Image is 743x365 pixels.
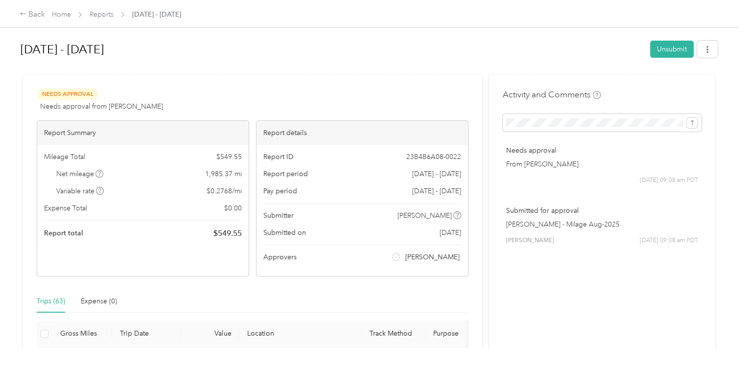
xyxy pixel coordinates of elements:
[688,310,743,365] iframe: Everlance-gr Chat Button Frame
[20,9,45,21] div: Back
[506,145,698,156] p: Needs approval
[52,320,112,347] th: Gross Miles
[362,320,425,347] th: Track Method
[640,176,698,185] span: [DATE] 09:08 am PDT
[263,152,294,162] span: Report ID
[263,186,297,196] span: Pay period
[37,89,98,100] span: Needs Approval
[44,203,87,213] span: Expense Total
[406,152,461,162] span: 23B4B6A08-0022
[506,236,554,245] span: [PERSON_NAME]
[506,159,698,169] p: From [PERSON_NAME]
[506,219,698,229] p: [PERSON_NAME] - Milage Aug-2025
[397,210,452,221] span: [PERSON_NAME]
[56,186,104,196] span: Variable rate
[412,186,461,196] span: [DATE] - [DATE]
[263,210,294,221] span: Submitter
[21,38,643,61] h1: Aug 1 - 31, 2025
[440,228,461,238] span: [DATE]
[263,169,308,179] span: Report period
[412,169,461,179] span: [DATE] - [DATE]
[224,203,242,213] span: $ 0.00
[216,152,242,162] span: $ 549.55
[503,89,601,101] h4: Activity and Comments
[90,10,114,19] a: Reports
[112,320,181,347] th: Trip Date
[263,252,297,262] span: Approvers
[263,228,306,238] span: Submitted on
[56,169,104,179] span: Net mileage
[405,252,460,262] span: [PERSON_NAME]
[207,186,242,196] span: $ 0.2768 / mi
[132,9,181,20] span: [DATE] - [DATE]
[640,236,698,245] span: [DATE] 09:08 am PDT
[37,121,249,145] div: Report Summary
[81,296,117,307] div: Expense (0)
[181,320,239,347] th: Value
[44,228,83,238] span: Report total
[52,10,71,19] a: Home
[37,296,65,307] div: Trips (63)
[44,152,85,162] span: Mileage Total
[239,320,362,347] th: Location
[650,41,694,58] button: Unsubmit
[205,169,242,179] span: 1,985.37 mi
[213,228,242,239] span: $ 549.55
[506,205,698,216] p: Submitted for approval
[256,121,468,145] div: Report details
[40,101,163,112] span: Needs approval from [PERSON_NAME]
[425,320,499,347] th: Purpose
